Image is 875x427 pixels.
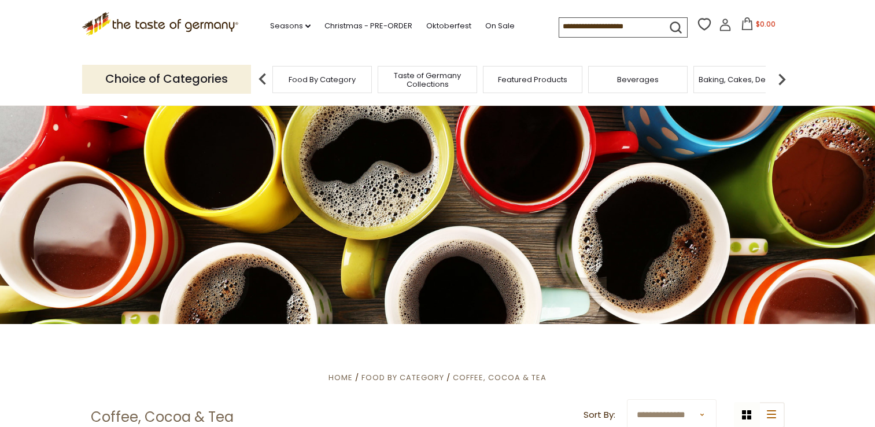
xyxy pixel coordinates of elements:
[426,20,471,32] a: Oktoberfest
[584,408,615,422] label: Sort By:
[381,71,474,89] a: Taste of Germany Collections
[770,68,793,91] img: next arrow
[324,20,412,32] a: Christmas - PRE-ORDER
[734,17,783,35] button: $0.00
[617,75,659,84] a: Beverages
[270,20,311,32] a: Seasons
[453,372,547,383] a: Coffee, Cocoa & Tea
[498,75,567,84] a: Featured Products
[251,68,274,91] img: previous arrow
[699,75,788,84] a: Baking, Cakes, Desserts
[328,372,353,383] a: Home
[756,19,776,29] span: $0.00
[361,372,444,383] a: Food By Category
[82,65,251,93] p: Choice of Categories
[91,408,234,426] h1: Coffee, Cocoa & Tea
[289,75,356,84] a: Food By Category
[485,20,515,32] a: On Sale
